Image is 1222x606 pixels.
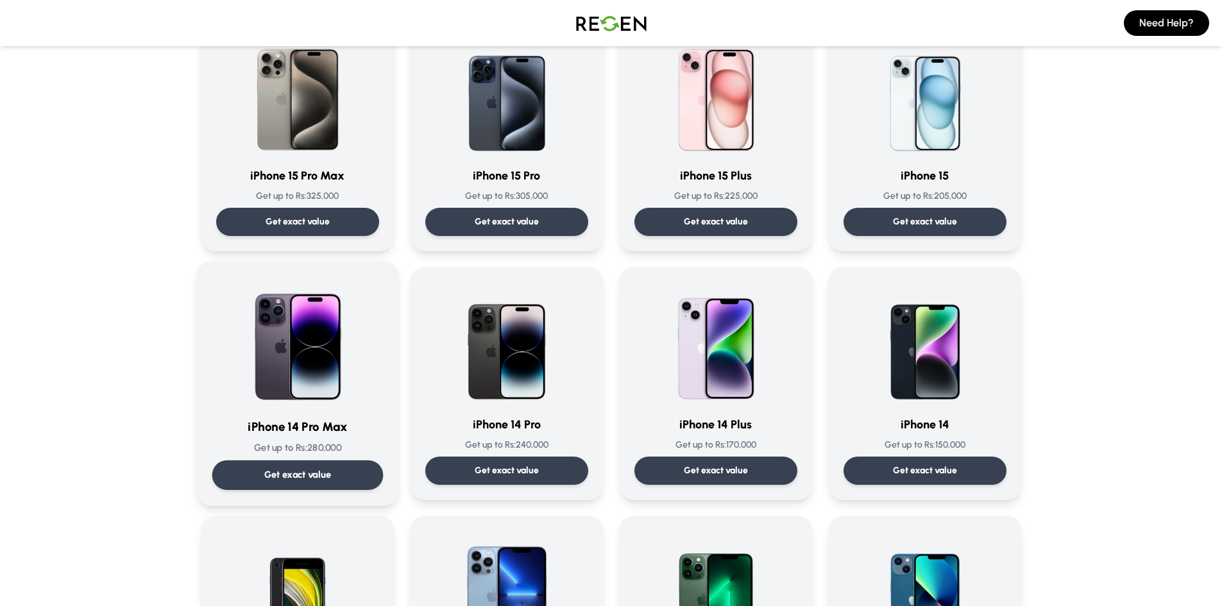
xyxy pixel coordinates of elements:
p: Get exact value [475,464,539,477]
h3: iPhone 15 [844,167,1006,185]
h3: iPhone 15 Pro [425,167,588,185]
img: iPhone 15 Pro Max [236,33,359,156]
img: iPhone 15 Plus [654,33,777,156]
p: Get up to Rs: 225,000 [634,190,797,203]
p: Get up to Rs: 325,000 [216,190,379,203]
h3: iPhone 15 Pro Max [216,167,379,185]
p: Get exact value [684,464,748,477]
h3: iPhone 14 [844,416,1006,433]
p: Get up to Rs: 240,000 [425,439,588,451]
h3: iPhone 14 Pro [425,416,588,433]
img: iPhone 15 Pro [445,33,568,156]
img: iPhone 14 Pro [445,282,568,405]
h3: iPhone 14 Plus [634,416,797,433]
p: Get up to Rs: 205,000 [844,190,1006,203]
p: Get exact value [475,215,539,228]
p: Get exact value [266,215,330,228]
p: Get exact value [893,215,957,228]
img: iPhone 14 Plus [654,282,777,405]
p: Get exact value [684,215,748,228]
p: Get up to Rs: 150,000 [844,439,1006,451]
p: Get up to Rs: 170,000 [634,439,797,451]
img: iPhone 14 Pro Max [233,277,362,407]
img: iPhone 15 [863,33,987,156]
img: iPhone 14 [863,282,987,405]
p: Get exact value [893,464,957,477]
img: Logo [566,5,656,41]
p: Get up to Rs: 280,000 [212,441,383,455]
h3: iPhone 14 Pro Max [212,417,383,436]
p: Get exact value [264,468,331,482]
p: Get up to Rs: 305,000 [425,190,588,203]
h3: iPhone 15 Plus [634,167,797,185]
button: Need Help? [1124,10,1209,36]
